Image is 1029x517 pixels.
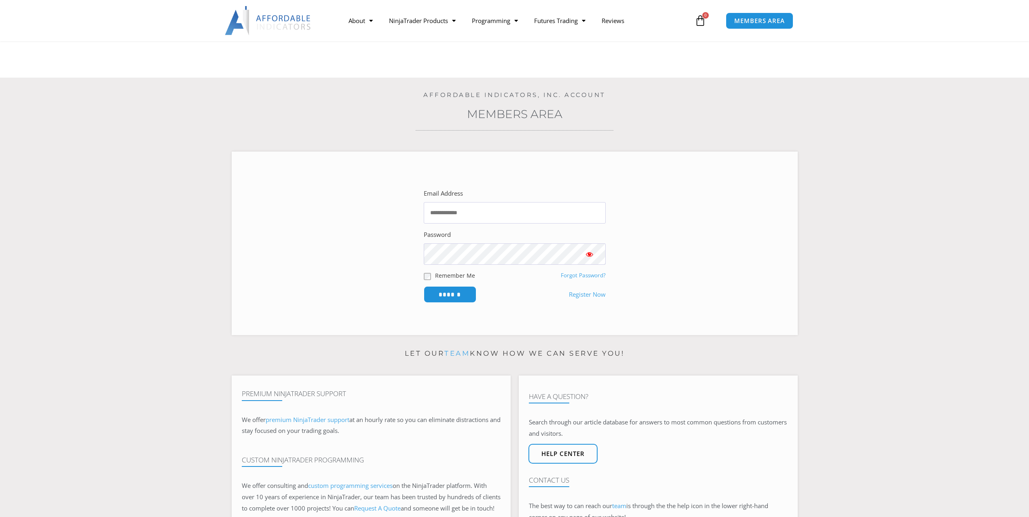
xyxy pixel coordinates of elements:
iframe: Intercom live chat [1002,490,1021,509]
p: Search through our article database for answers to most common questions from customers and visit... [529,417,788,439]
a: Forgot Password? [561,272,606,279]
a: team [444,349,470,357]
nav: Menu [340,11,692,30]
a: Programming [464,11,526,30]
a: About [340,11,381,30]
span: Help center [541,451,585,457]
h4: Have A Question? [529,392,788,401]
p: Let our know how we can serve you! [232,347,798,360]
label: Email Address [424,188,463,199]
button: Show password [573,243,606,265]
a: MEMBERS AREA [726,13,793,29]
label: Remember Me [435,271,475,280]
a: Members Area [467,107,562,121]
a: custom programming services [308,481,393,490]
a: Reviews [594,11,632,30]
h4: Contact Us [529,476,788,484]
a: Futures Trading [526,11,594,30]
a: NinjaTrader Products [381,11,464,30]
h4: Custom NinjaTrader Programming [242,456,501,464]
a: premium NinjaTrader support [266,416,349,424]
a: team [612,502,626,510]
span: on the NinjaTrader platform. With over 10 years of experience in NinjaTrader, our team has been t... [242,481,501,512]
a: Register Now [569,289,606,300]
h4: Premium NinjaTrader Support [242,390,501,398]
span: MEMBERS AREA [734,18,785,24]
a: Help center [528,444,598,464]
span: We offer consulting and [242,481,393,490]
label: Password [424,229,451,241]
a: Affordable Indicators, Inc. Account [423,91,606,99]
span: 0 [702,12,709,19]
span: at an hourly rate so you can eliminate distractions and stay focused on your trading goals. [242,416,501,435]
a: 0 [682,9,718,32]
img: LogoAI | Affordable Indicators – NinjaTrader [225,6,312,35]
span: We offer [242,416,266,424]
a: Request A Quote [354,504,401,512]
